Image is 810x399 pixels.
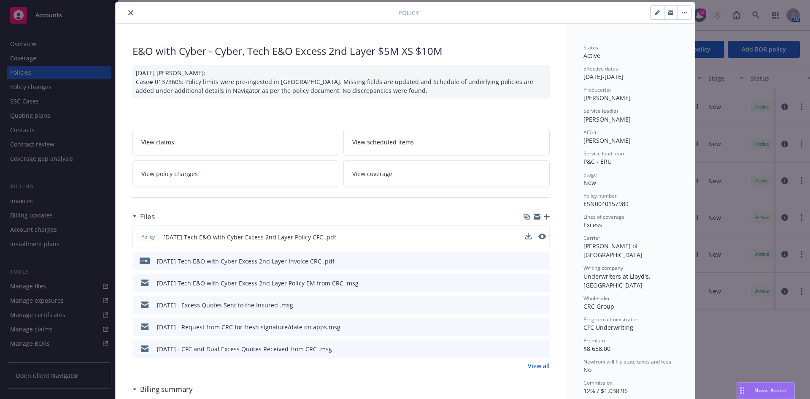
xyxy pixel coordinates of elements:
span: Newfront will file state taxes and fees [583,358,671,365]
a: View policy changes [132,160,339,187]
button: download file [525,323,532,331]
button: download file [525,257,532,266]
span: AC(s) [583,129,596,136]
div: Drag to move [737,383,748,399]
span: [PERSON_NAME] of [GEOGRAPHIC_DATA] [583,242,643,259]
button: download file [525,233,532,239]
span: Nova Assist [754,387,788,394]
span: Premium [583,337,605,344]
span: Active [583,52,600,60]
span: Stage [583,171,597,178]
div: Billing summary [132,384,193,395]
a: View all [528,361,550,370]
div: E&O with Cyber - Cyber, Tech E&O Excess 2nd Layer $5M XS $10M [132,44,550,58]
span: pdf [140,258,150,264]
span: Effective dates [583,65,618,72]
span: CRC Group [583,302,614,310]
span: Policy [140,233,157,241]
span: View scheduled items [352,138,414,147]
span: View policy changes [141,169,198,178]
span: [DATE] Tech E&O with Cyber Excess 2nd Layer Policy CFC .pdf [163,233,336,242]
div: [DATE] - Request from CRC for fresh signature/date on apps.msg [157,323,340,331]
span: New [583,179,596,187]
button: preview file [539,323,546,331]
span: Policy number [583,192,617,199]
button: download file [525,279,532,288]
span: View claims [141,138,174,147]
div: Files [132,211,155,222]
span: [PERSON_NAME] [583,94,631,102]
button: preview file [538,233,546,239]
span: 12% / $1,038.96 [583,387,628,395]
span: No [583,366,591,374]
div: [DATE] [PERSON_NAME]: Case# 01373605: Policy limits were pre-ingested in [GEOGRAPHIC_DATA]. Missi... [132,65,550,98]
button: preview file [539,279,546,288]
span: Wholesaler [583,295,610,302]
a: View scheduled items [343,129,550,155]
span: Excess [583,221,602,229]
div: [DATE] Tech E&O with Cyber Excess 2nd Layer Invoice CRC .pdf [157,257,335,266]
span: [PERSON_NAME] [583,136,631,144]
span: Lines of coverage [583,213,625,220]
span: Carrier [583,234,600,242]
span: Writing company [583,264,623,271]
div: [DATE] Tech E&O with Cyber Excess 2nd Layer Policy EM from CRC .msg [157,279,359,288]
span: Underwriters at Lloyd's, [GEOGRAPHIC_DATA] [583,272,652,289]
span: [PERSON_NAME] [583,115,631,123]
span: Program administrator [583,316,637,323]
div: [DATE] - [DATE] [583,65,678,81]
button: preview file [539,345,546,353]
span: Service lead team [583,150,626,157]
h3: Files [140,211,155,222]
a: View coverage [343,160,550,187]
h3: Billing summary [140,384,193,395]
span: View coverage [352,169,392,178]
span: Producer(s) [583,86,611,93]
button: download file [525,301,532,309]
a: View claims [132,129,339,155]
span: P&C - ERU [583,157,612,166]
button: preview file [538,233,546,242]
button: Nova Assist [737,382,795,399]
div: [DATE] - CFC and Dual Excess Quotes Received from CRC .msg [157,345,332,353]
button: preview file [539,257,546,266]
span: Status [583,44,598,51]
div: [DATE] - Excess Quotes Sent to the Insured .msg [157,301,293,309]
span: Policy [398,8,419,17]
span: CFC Underwriting [583,323,633,331]
span: Service lead(s) [583,107,618,114]
span: $8,658.00 [583,345,610,353]
button: download file [525,233,532,242]
button: preview file [539,301,546,309]
span: ESN0040157989 [583,200,629,208]
span: Commission [583,379,613,386]
button: close [126,8,136,18]
button: download file [525,345,532,353]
